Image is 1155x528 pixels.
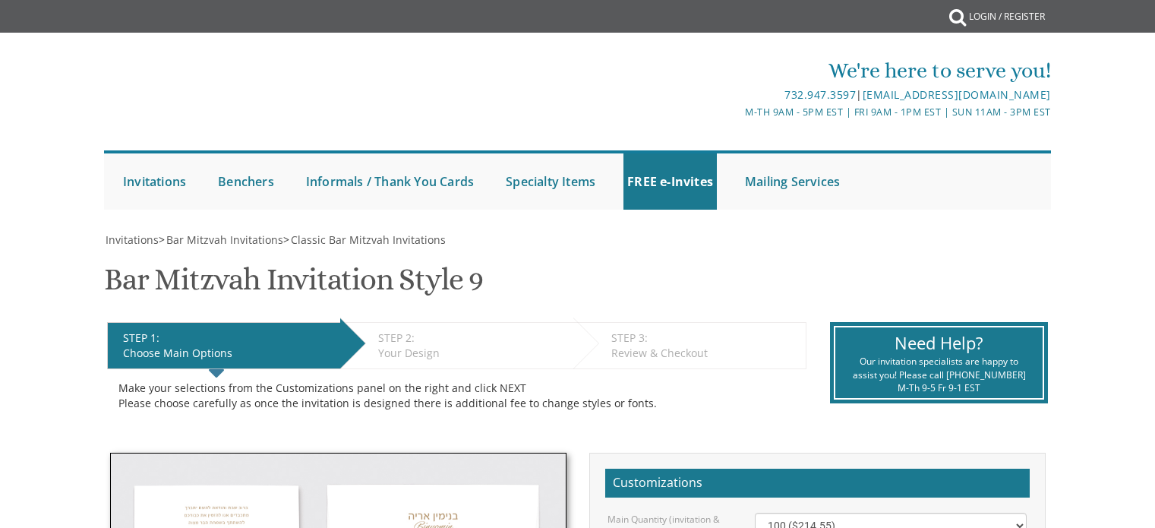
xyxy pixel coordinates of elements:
[421,104,1051,120] div: M-Th 9am - 5pm EST | Fri 9am - 1pm EST | Sun 11am - 3pm EST
[784,87,856,102] a: 732.947.3597
[378,330,566,346] div: STEP 2:
[159,232,283,247] span: >
[289,232,446,247] a: Classic Bar Mitzvah Invitations
[214,153,278,210] a: Benchers
[104,232,159,247] a: Invitations
[166,232,283,247] span: Bar Mitzvah Invitations
[611,346,798,361] div: Review & Checkout
[378,346,566,361] div: Your Design
[165,232,283,247] a: Bar Mitzvah Invitations
[119,153,190,210] a: Invitations
[123,346,333,361] div: Choose Main Options
[741,153,844,210] a: Mailing Services
[611,330,798,346] div: STEP 3:
[302,153,478,210] a: Informals / Thank You Cards
[847,355,1031,394] div: Our invitation specialists are happy to assist you! Please call [PHONE_NUMBER] M-Th 9-5 Fr 9-1 EST
[421,86,1051,104] div: |
[502,153,599,210] a: Specialty Items
[291,232,446,247] span: Classic Bar Mitzvah Invitations
[605,469,1030,498] h2: Customizations
[863,87,1051,102] a: [EMAIL_ADDRESS][DOMAIN_NAME]
[283,232,446,247] span: >
[106,232,159,247] span: Invitations
[104,263,483,308] h1: Bar Mitzvah Invitation Style 9
[421,55,1051,86] div: We're here to serve you!
[118,381,795,411] div: Make your selections from the Customizations panel on the right and click NEXT Please choose care...
[623,153,717,210] a: FREE e-Invites
[847,331,1031,355] div: Need Help?
[123,330,333,346] div: STEP 1:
